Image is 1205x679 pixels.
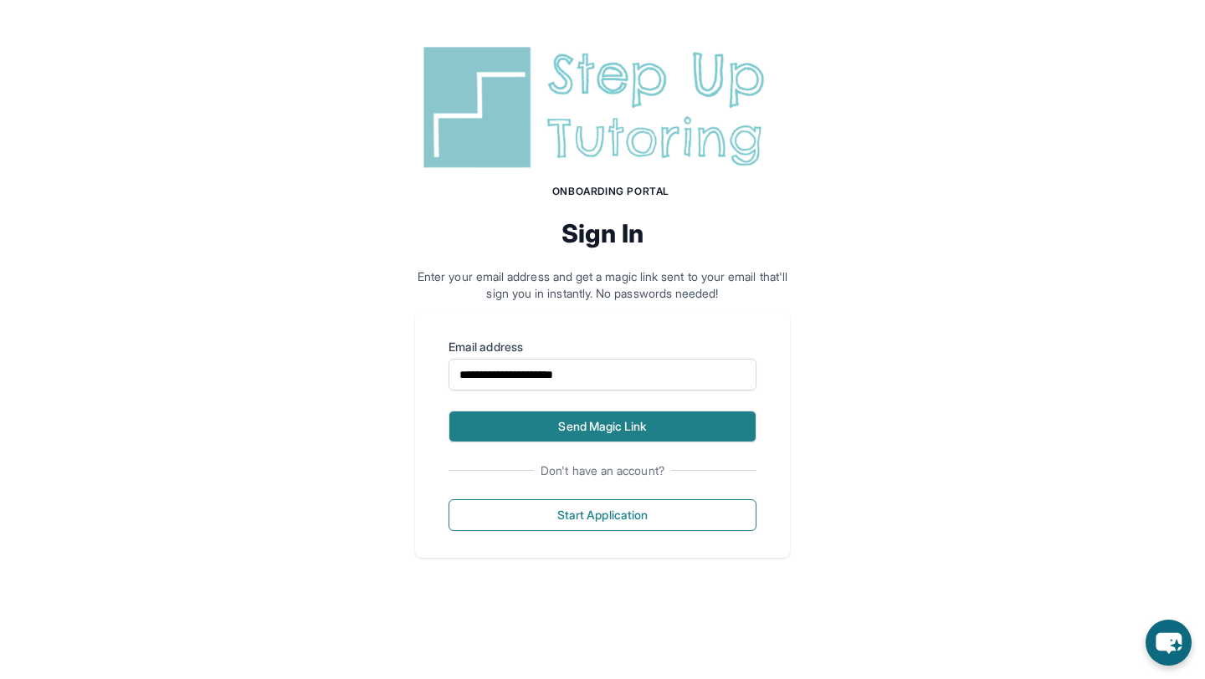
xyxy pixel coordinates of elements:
[432,185,790,198] h1: Onboarding Portal
[415,40,790,175] img: Step Up Tutoring horizontal logo
[534,462,671,479] span: Don't have an account?
[415,268,790,302] p: Enter your email address and get a magic link sent to your email that'll sign you in instantly. N...
[449,339,756,355] label: Email address
[449,411,756,442] button: Send Magic Link
[1146,620,1192,666] button: chat-button
[449,499,756,531] button: Start Application
[415,218,790,248] h2: Sign In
